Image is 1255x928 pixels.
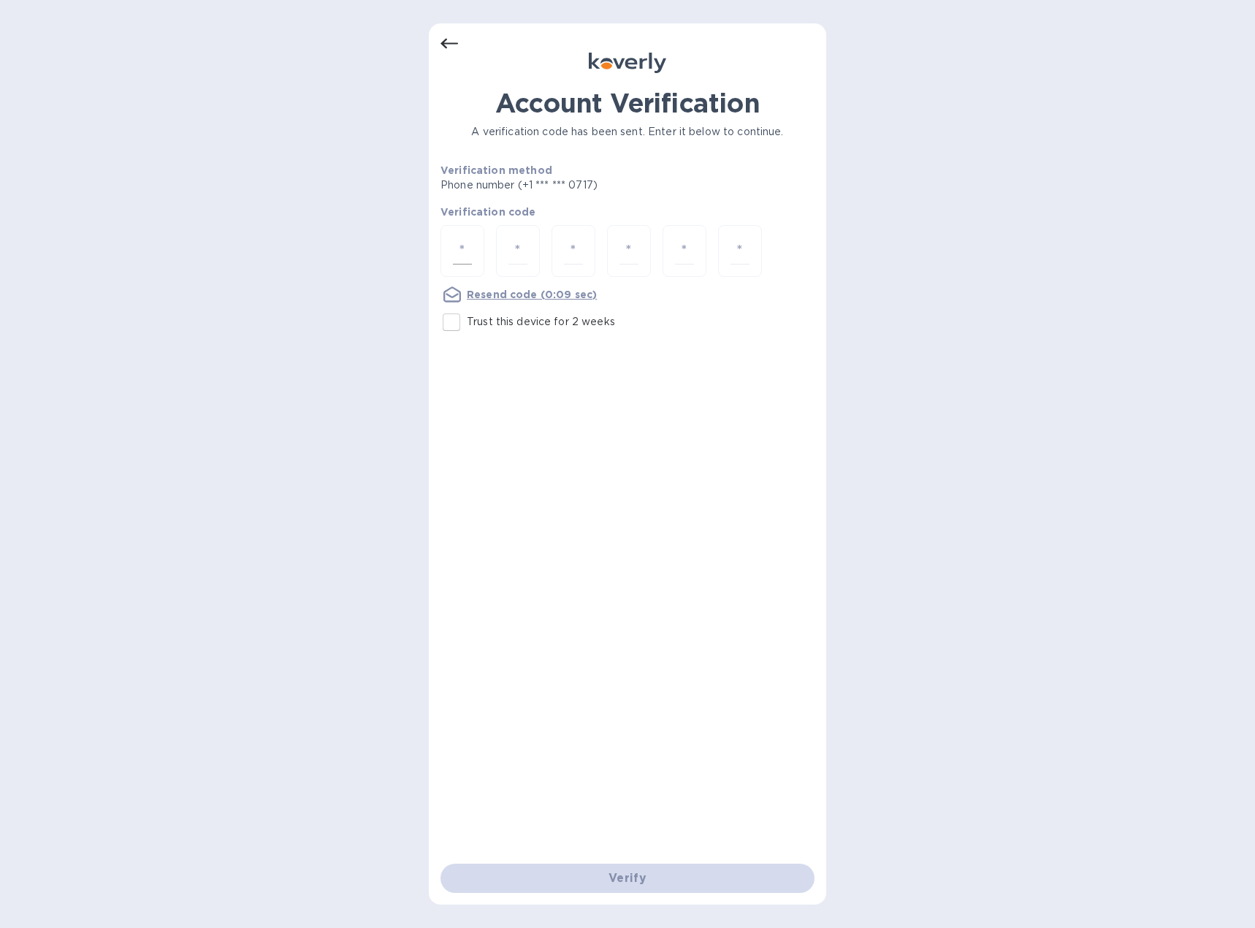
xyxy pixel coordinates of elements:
p: Phone number (+1 *** *** 0717) [440,178,709,193]
h1: Account Verification [440,88,815,118]
u: Resend code (0:09 sec) [467,289,597,300]
p: A verification code has been sent. Enter it below to continue. [440,124,815,140]
p: Verification code [440,205,815,219]
b: Verification method [440,164,552,176]
p: Trust this device for 2 weeks [467,314,615,330]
